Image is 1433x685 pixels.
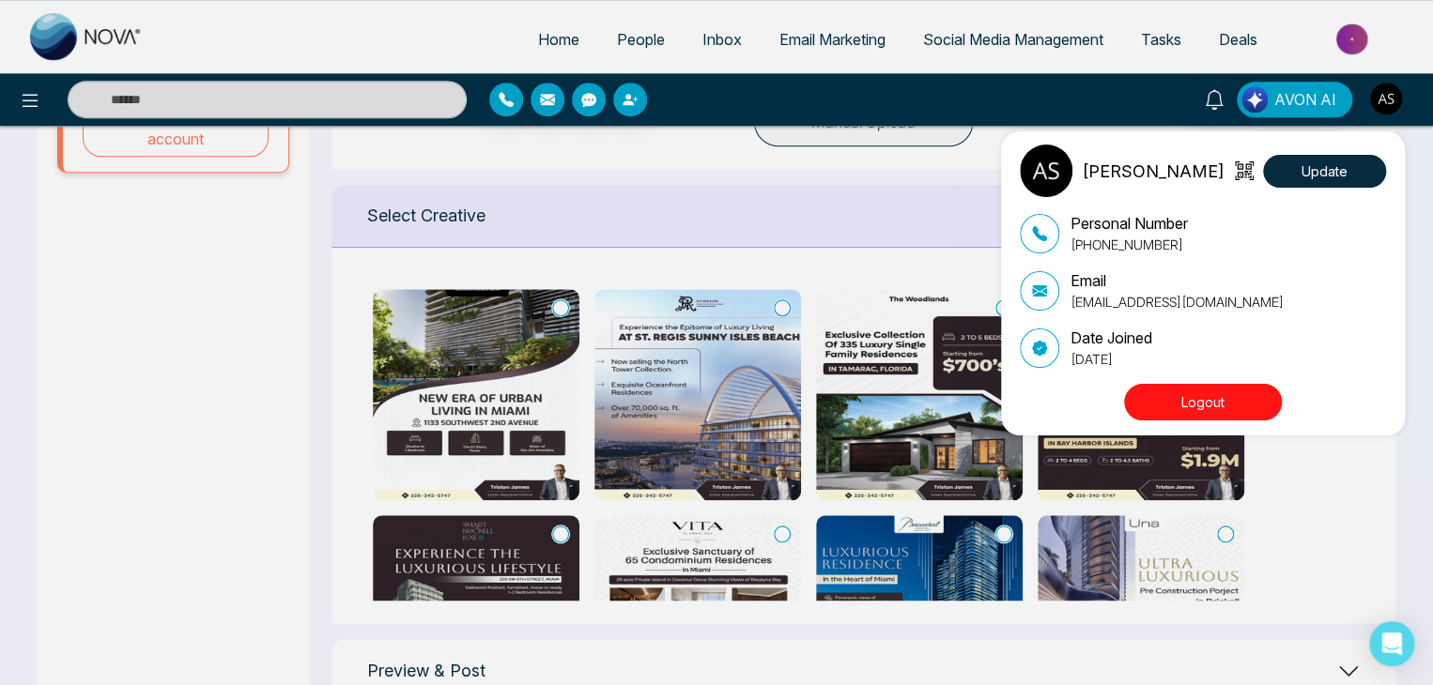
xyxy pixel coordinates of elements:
[1071,292,1284,312] p: [EMAIL_ADDRESS][DOMAIN_NAME]
[1071,349,1152,369] p: [DATE]
[1369,621,1414,666] div: Open Intercom Messenger
[1071,269,1284,292] p: Email
[1071,212,1188,235] p: Personal Number
[1082,159,1225,184] p: [PERSON_NAME]
[1124,384,1282,420] button: Logout
[1071,235,1188,254] p: [PHONE_NUMBER]
[1071,327,1152,349] p: Date Joined
[1263,155,1386,188] button: Update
